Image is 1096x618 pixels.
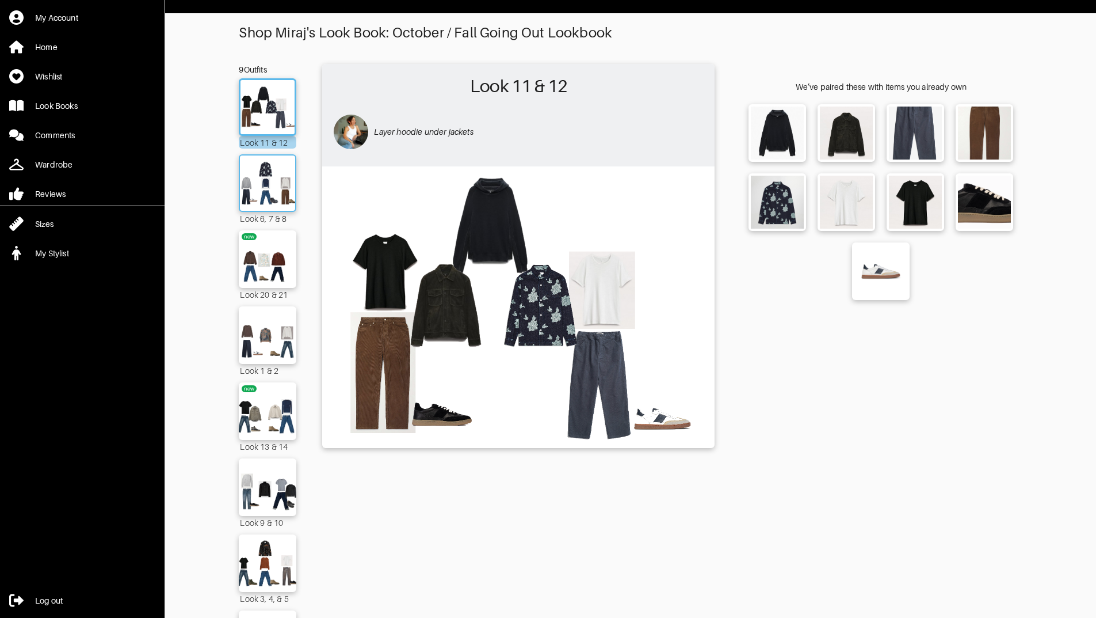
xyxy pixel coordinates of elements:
[35,130,75,141] div: Comments
[740,81,1021,93] div: We’ve paired these with items you already own
[889,107,942,160] img: Ragnar 2.0 Relaxed Solotex Corduroy Pant
[854,245,907,298] img: Court II - Oceano
[35,218,54,230] div: Sizes
[328,70,709,103] h2: Look 11 & 12
[239,288,296,301] div: Look 20 & 21
[239,25,1021,41] div: Shop Miraj's Look Book: October / Fall Going Out Lookbook
[958,176,1011,229] img: Pillar Court II
[328,172,709,441] img: Outfit Look 11 & 12
[35,100,78,112] div: Look Books
[239,592,296,605] div: Look 3, 4, & 5
[239,364,296,377] div: Look 1 & 2
[235,312,301,358] img: Outfit Look 1 & 2
[374,126,703,138] p: Layer hoodie under jackets
[820,176,873,229] img: Classic Flame Tee
[889,176,942,229] img: Classic Flame Tee
[334,115,368,149] img: avatar
[35,41,58,53] div: Home
[820,107,873,160] img: rb suede trucker jacket
[244,385,254,392] div: new
[35,71,62,82] div: Wishlist
[235,464,301,510] img: Outfit Look 9 & 10
[35,159,72,170] div: Wardrobe
[35,248,69,259] div: My Stylist
[239,64,296,75] div: 9 Outfits
[239,212,296,225] div: Look 6, 7 & 8
[958,107,1011,160] img: James Slim-Fit Straight-Leg Cotton-Corduroy Trousers
[239,440,296,453] div: Look 13 & 14
[35,595,63,606] div: Log out
[751,107,804,160] img: Gabe spliced cotton-blend hoodie
[239,136,296,149] div: Look 11 & 12
[235,388,301,434] img: Outfit Look 13 & 14
[35,188,66,200] div: Reviews
[236,161,299,205] img: Outfit Look 6, 7 & 8
[751,176,804,229] img: Adwin 50018
[238,86,298,128] img: Outfit Look 11 & 12
[35,12,78,24] div: My Account
[235,540,301,586] img: Outfit Look 3, 4, & 5
[239,516,296,529] div: Look 9 & 10
[244,233,254,240] div: new
[235,236,301,282] img: Outfit Look 20 & 21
